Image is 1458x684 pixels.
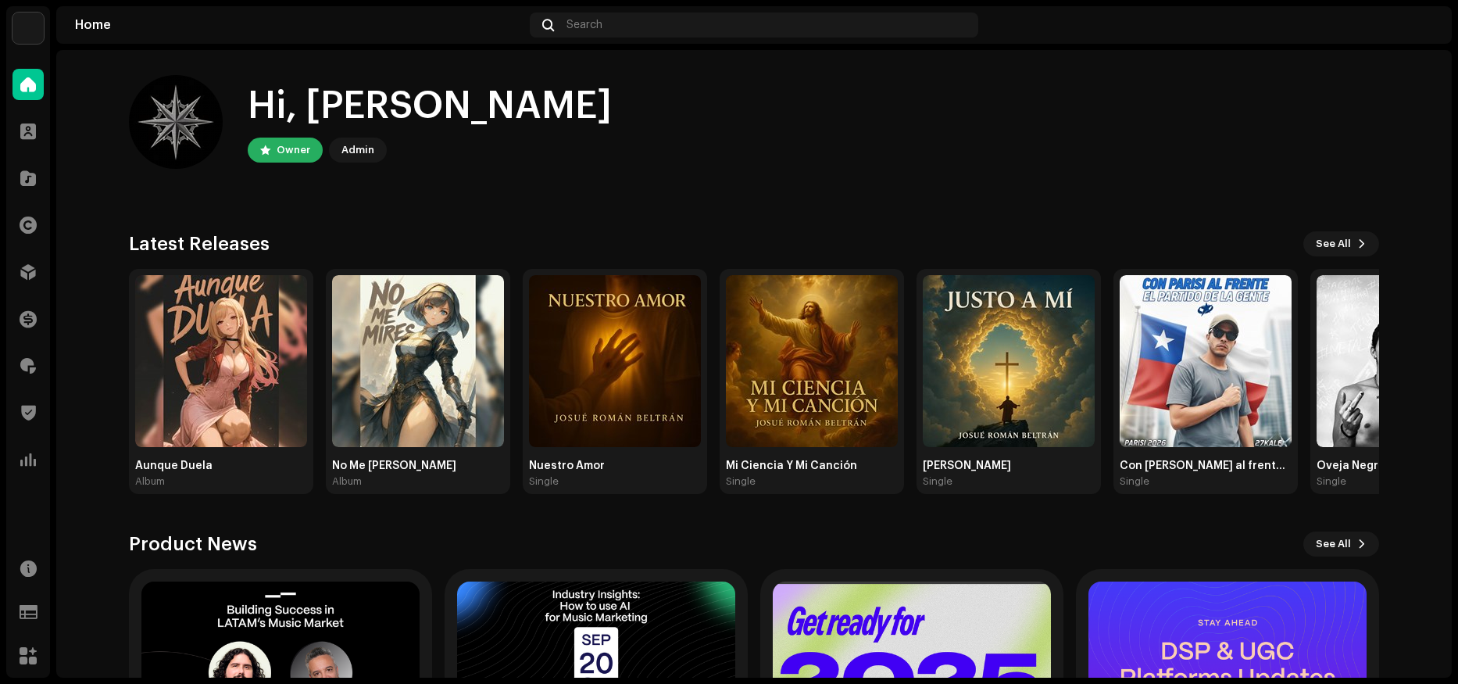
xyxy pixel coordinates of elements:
span: See All [1316,228,1351,260]
div: Owner [277,141,310,159]
img: 52125360-f3aa-49e0-b2be-cff878519124 [529,275,701,447]
img: 5ea9736f-2f65-4d21-913d-6e211a480e4f [923,275,1095,447]
button: See All [1303,231,1379,256]
div: Hi, [PERSON_NAME] [248,81,612,131]
div: Single [726,475,756,488]
div: Album [332,475,362,488]
button: See All [1303,532,1379,557]
div: Album [135,475,165,488]
img: cd891d2d-3008-456e-9ec6-c6524fa041d0 [1408,13,1433,38]
img: 1b224dd4-5f12-4afe-8a95-ec73c9c3a2ff [135,275,307,447]
div: [PERSON_NAME] [923,460,1095,472]
div: Con [PERSON_NAME] al frente el partido de la gente [Con [PERSON_NAME] al frente el partido de la ... [1120,460,1292,472]
div: Single [529,475,559,488]
h3: Product News [129,532,257,557]
div: Single [923,475,952,488]
div: Nuestro Amor [529,460,701,472]
div: Admin [341,141,374,159]
div: Home [75,19,524,31]
img: ec931576-8447-4e21-9b10-85bb467c6c8b [1120,275,1292,447]
h3: Latest Releases [129,231,270,256]
span: Search [566,19,602,31]
div: Aunque Duela [135,460,307,472]
img: e34ff6d6-f9d0-4ee3-bfe7-6aa5fc38338c [726,275,898,447]
div: Single [1120,475,1149,488]
div: Mi Ciencia Y Mi Canción [726,460,898,472]
img: 4d5a508c-c80f-4d99-b7fb-82554657661d [13,13,44,44]
div: Single [1317,475,1346,488]
span: See All [1316,528,1351,560]
div: No Me [PERSON_NAME] [332,460,504,472]
img: cd891d2d-3008-456e-9ec6-c6524fa041d0 [129,75,223,169]
img: 62a51ca4-5da2-4427-9dee-7fc5ae3c3a43 [332,275,504,447]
